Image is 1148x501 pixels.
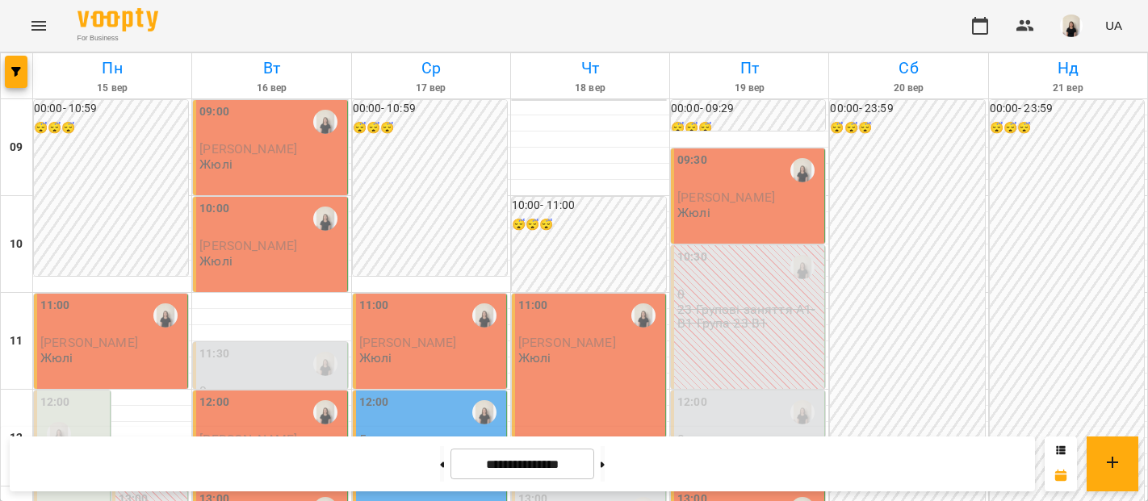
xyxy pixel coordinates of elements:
[10,236,23,253] h6: 10
[672,81,826,96] h6: 19 вер
[40,394,70,411] label: 12:00
[359,394,389,411] label: 12:00
[40,297,70,315] label: 11:00
[991,81,1145,96] h6: 21 вер
[830,119,984,137] h6: 😴😴😴
[832,56,985,81] h6: Сб
[512,216,666,234] h6: 😴😴😴
[672,56,826,81] h6: Пт
[671,119,825,137] h6: 😴😴😴
[40,335,138,350] span: [PERSON_NAME]
[199,238,297,253] span: [PERSON_NAME]
[195,81,348,96] h6: 16 вер
[34,119,188,137] h6: 😴😴😴
[990,100,1144,118] h6: 00:00 - 23:59
[790,400,815,424] img: Жюлі
[47,422,71,446] img: Жюлі
[34,100,188,118] h6: 00:00 - 10:59
[354,56,508,81] h6: Ср
[199,254,233,268] p: Жюлі
[631,303,656,328] img: Жюлі
[677,394,707,411] label: 12:00
[518,335,616,350] span: [PERSON_NAME]
[790,255,815,279] img: Жюлі
[199,157,233,171] p: Жюлі
[512,197,666,215] h6: 10:00 - 11:00
[513,56,667,81] h6: Чт
[10,139,23,157] h6: 09
[830,100,984,118] h6: 00:00 - 23:59
[313,400,337,424] img: Жюлі
[354,81,508,96] h6: 17 вер
[472,400,496,424] img: Жюлі
[1099,10,1129,40] button: UA
[353,100,507,118] h6: 00:00 - 10:59
[353,119,507,137] h6: 😴😴😴
[313,110,337,134] img: Жюлі
[19,6,58,45] button: Menu
[832,81,985,96] h6: 20 вер
[153,303,178,328] img: Жюлі
[199,141,297,157] span: [PERSON_NAME]
[195,56,348,81] h6: Вт
[991,56,1145,81] h6: Нд
[677,248,707,266] label: 10:30
[790,158,815,182] img: Жюлі
[513,81,667,96] h6: 18 вер
[472,303,496,328] img: Жюлі
[1060,15,1083,37] img: a3bfcddf6556b8c8331b99a2d66cc7fb.png
[359,297,389,315] label: 11:00
[677,206,710,219] p: Жюлі
[199,394,229,411] label: 12:00
[36,56,189,81] h6: Пн
[199,345,229,363] label: 11:30
[78,33,158,44] span: For Business
[36,81,189,96] h6: 15 вер
[199,200,229,218] label: 10:00
[40,351,73,365] p: Жюлі
[990,119,1144,137] h6: 😴😴😴
[677,190,775,205] span: [PERSON_NAME]
[677,152,707,169] label: 09:30
[1105,17,1122,34] span: UA
[78,8,158,31] img: Voopty Logo
[10,332,23,350] h6: 11
[518,297,548,315] label: 11:00
[199,103,229,121] label: 09:00
[199,384,343,398] p: 0
[313,352,337,376] img: Жюлі
[671,100,825,118] h6: 00:00 - 09:29
[677,287,821,301] p: 0
[313,207,337,231] img: Жюлі
[677,303,821,331] p: 23 Групові заняття А1-В1 Група 23 B1
[359,351,392,365] p: Жюлі
[359,335,457,350] span: [PERSON_NAME]
[518,351,551,365] p: Жюлі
